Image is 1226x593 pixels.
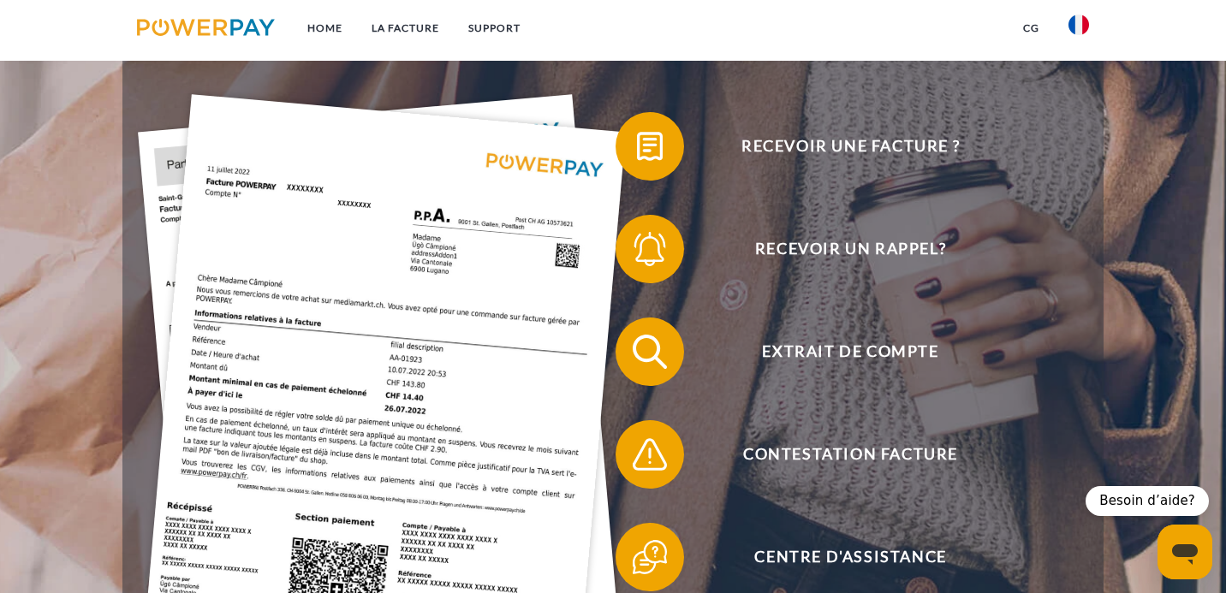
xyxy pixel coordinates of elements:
button: Centre d'assistance [616,523,1061,591]
button: Extrait de compte [616,317,1061,386]
span: Extrait de compte [640,317,1060,386]
span: Centre d'assistance [640,523,1060,591]
span: Contestation Facture [640,420,1060,489]
button: Contestation Facture [616,420,1061,489]
div: Besoin d’aide? [1086,486,1209,516]
img: qb_bell.svg [628,228,671,270]
img: qb_help.svg [628,536,671,578]
a: Support [454,13,535,44]
a: CG [1009,13,1054,44]
a: Home [293,13,357,44]
img: fr [1068,15,1089,35]
img: qb_bill.svg [628,125,671,168]
span: Recevoir un rappel? [640,215,1060,283]
button: Recevoir une facture ? [616,112,1061,181]
img: qb_search.svg [628,330,671,373]
span: Recevoir une facture ? [640,112,1060,181]
img: qb_warning.svg [628,433,671,476]
img: logo-powerpay.svg [137,19,275,36]
iframe: Bouton de lancement de la fenêtre de messagerie, conversation en cours [1158,525,1212,579]
button: Recevoir un rappel? [616,215,1061,283]
a: LA FACTURE [357,13,454,44]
